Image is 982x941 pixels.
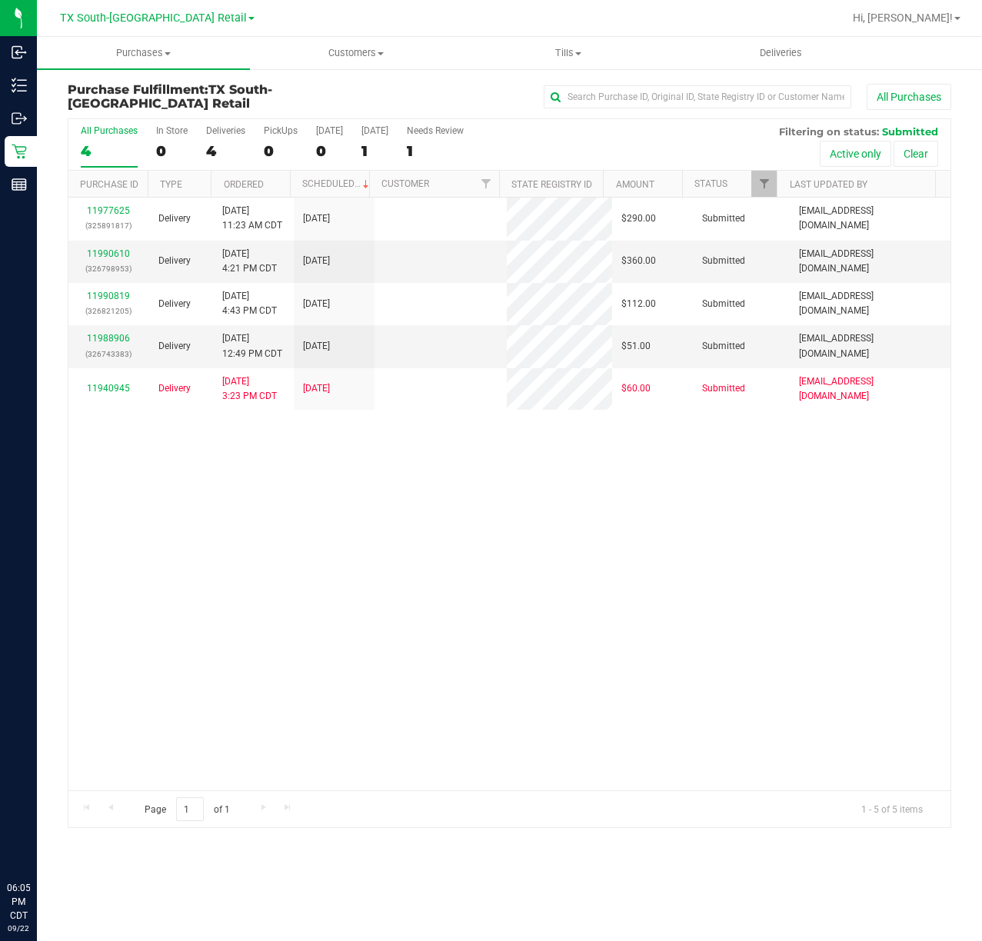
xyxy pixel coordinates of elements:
span: [EMAIL_ADDRESS][DOMAIN_NAME] [799,247,941,276]
span: [DATE] 4:43 PM CDT [222,289,277,318]
div: Deliveries [206,125,245,136]
a: 11990819 [87,291,130,301]
span: $360.00 [621,254,656,268]
h3: Purchase Fulfillment: [68,83,362,110]
span: Purchases [37,46,250,60]
a: Amount [616,179,654,190]
span: [DATE] [303,211,330,226]
span: Submitted [702,211,745,226]
span: Submitted [702,254,745,268]
span: Customers [251,46,462,60]
div: 1 [407,142,464,160]
div: In Store [156,125,188,136]
span: Page of 1 [131,797,242,821]
span: $51.00 [621,339,651,354]
a: Tills [462,37,675,69]
a: Ordered [224,179,264,190]
inline-svg: Reports [12,177,27,192]
a: Purchases [37,37,250,69]
span: Delivery [158,339,191,354]
span: Delivery [158,211,191,226]
inline-svg: Retail [12,144,27,159]
a: Deliveries [675,37,888,69]
input: Search Purchase ID, Original ID, State Registry ID or Customer Name... [544,85,851,108]
div: 0 [264,142,298,160]
div: PickUps [264,125,298,136]
a: Customers [250,37,463,69]
iframe: Resource center [15,818,62,864]
div: [DATE] [361,125,388,136]
button: All Purchases [867,84,951,110]
span: TX South-[GEOGRAPHIC_DATA] Retail [68,82,272,111]
span: Deliveries [739,46,823,60]
span: [DATE] 11:23 AM CDT [222,204,282,233]
a: 11977625 [87,205,130,216]
span: Delivery [158,381,191,396]
a: Status [694,178,727,189]
button: Active only [820,141,891,167]
div: 4 [206,142,245,160]
a: Type [160,179,182,190]
span: [DATE] [303,381,330,396]
div: 1 [361,142,388,160]
span: $112.00 [621,297,656,311]
span: $60.00 [621,381,651,396]
span: Hi, [PERSON_NAME]! [853,12,953,24]
span: TX South-[GEOGRAPHIC_DATA] Retail [60,12,247,25]
div: 0 [156,142,188,160]
input: 1 [176,797,204,821]
div: All Purchases [81,125,138,136]
inline-svg: Inventory [12,78,27,93]
a: Customer [381,178,429,189]
span: Filtering on status: [779,125,879,138]
span: Delivery [158,297,191,311]
p: (325891817) [78,218,140,233]
a: 11940945 [87,383,130,394]
span: [DATE] 12:49 PM CDT [222,331,282,361]
span: [EMAIL_ADDRESS][DOMAIN_NAME] [799,374,941,404]
div: 4 [81,142,138,160]
span: Submitted [702,381,745,396]
p: (326798953) [78,261,140,276]
a: Purchase ID [80,179,138,190]
a: 11990610 [87,248,130,259]
span: $290.00 [621,211,656,226]
div: 0 [316,142,343,160]
span: [DATE] [303,254,330,268]
a: Filter [751,171,777,197]
button: Clear [894,141,938,167]
span: [DATE] [303,339,330,354]
span: [DATE] 3:23 PM CDT [222,374,277,404]
a: State Registry ID [511,179,592,190]
p: (326821205) [78,304,140,318]
p: 06:05 PM CDT [7,881,30,923]
span: 1 - 5 of 5 items [849,797,935,820]
inline-svg: Inbound [12,45,27,60]
span: [DATE] 4:21 PM CDT [222,247,277,276]
p: 09/22 [7,923,30,934]
div: [DATE] [316,125,343,136]
span: Submitted [702,339,745,354]
span: Tills [463,46,674,60]
p: (326743383) [78,347,140,361]
span: [DATE] [303,297,330,311]
span: [EMAIL_ADDRESS][DOMAIN_NAME] [799,331,941,361]
inline-svg: Outbound [12,111,27,126]
span: Submitted [702,297,745,311]
a: Filter [474,171,499,197]
span: Submitted [882,125,938,138]
span: [EMAIL_ADDRESS][DOMAIN_NAME] [799,289,941,318]
a: Last Updated By [790,179,867,190]
a: Scheduled [302,178,372,189]
span: [EMAIL_ADDRESS][DOMAIN_NAME] [799,204,941,233]
div: Needs Review [407,125,464,136]
a: 11988906 [87,333,130,344]
span: Delivery [158,254,191,268]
